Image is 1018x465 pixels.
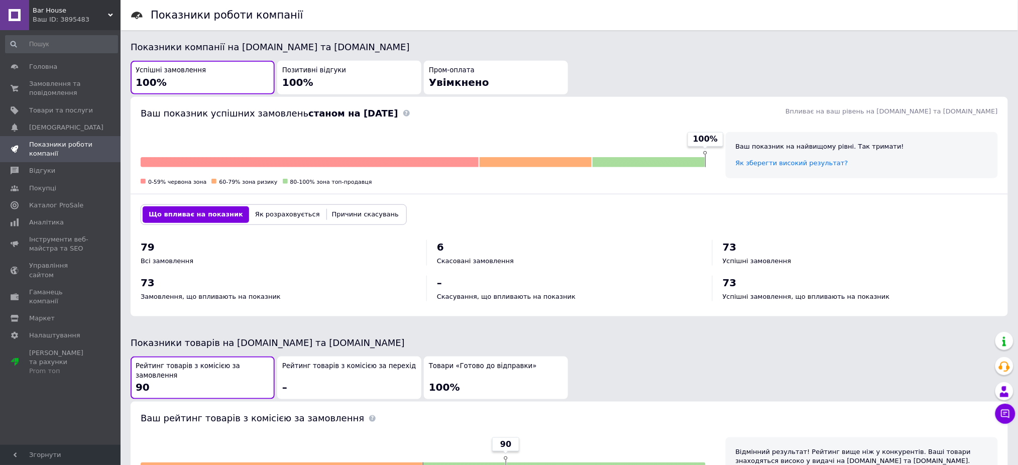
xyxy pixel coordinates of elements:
button: Позитивні відгуки100% [277,61,421,94]
button: Що впливає на показник [143,206,249,222]
span: Каталог ProSale [29,201,83,210]
span: Успішні замовлення [723,257,791,265]
span: 73 [141,277,155,289]
span: 73 [723,241,737,253]
span: Скасування, що впливають на показник [437,293,576,300]
span: Скасовані замовлення [437,257,514,265]
span: 80-100% зона топ-продавця [290,179,372,185]
span: Всі замовлення [141,257,193,265]
button: Товари «Готово до відправки»100% [424,357,568,399]
span: Налаштування [29,331,80,340]
span: – [282,381,287,393]
span: Замовлення та повідомлення [29,79,93,97]
span: 60-79% зона ризику [219,179,277,185]
span: 100% [282,76,313,88]
span: – [437,277,442,289]
span: Показники товарів на [DOMAIN_NAME] та [DOMAIN_NAME] [131,337,405,348]
span: Показники компанії на [DOMAIN_NAME] та [DOMAIN_NAME] [131,42,410,52]
span: 6 [437,241,444,253]
span: Маркет [29,314,55,323]
span: Замовлення, що впливають на показник [141,293,281,300]
div: Ваш показник на найвищому рівні. Так тримати! [736,142,988,151]
span: Інструменти веб-майстра та SEO [29,235,93,253]
span: Товари «Готово до відправки» [429,362,537,371]
span: Увімкнено [429,76,489,88]
input: Пошук [5,35,118,53]
span: Позитивні відгуки [282,66,346,75]
span: Ваш показник успішних замовлень [141,108,398,119]
div: Prom топ [29,367,93,376]
span: Управління сайтом [29,261,93,279]
button: Рейтинг товарів з комісією за перехід– [277,357,421,399]
span: Рейтинг товарів з комісією за замовлення [136,362,270,380]
span: Пром-оплата [429,66,475,75]
span: Товари та послуги [29,106,93,115]
span: 73 [723,277,737,289]
button: Причини скасувань [326,206,405,222]
span: 79 [141,241,155,253]
span: Гаманець компанії [29,288,93,306]
span: Успішні замовлення, що впливають на показник [723,293,890,300]
span: [PERSON_NAME] та рахунки [29,348,93,376]
span: Відгуки [29,166,55,175]
button: Пром-оплатаУвімкнено [424,61,568,94]
b: станом на [DATE] [308,108,398,119]
span: 100% [429,381,460,393]
button: Рейтинг товарів з комісією за замовлення90 [131,357,275,399]
span: Рейтинг товарів з комісією за перехід [282,362,416,371]
span: 100% [693,134,718,145]
h1: Показники роботи компанії [151,9,303,21]
span: Впливає на ваш рівень на [DOMAIN_NAME] та [DOMAIN_NAME] [785,107,998,115]
span: [DEMOGRAPHIC_DATA] [29,123,103,132]
span: Покупці [29,184,56,193]
span: 90 [136,381,150,393]
div: Ваш ID: 3895483 [33,15,121,24]
button: Успішні замовлення100% [131,61,275,94]
span: Ваш рейтинг товарів з комісією за замовлення [141,413,364,423]
button: Чат з покупцем [995,404,1015,424]
a: Як зберегти високий результат? [736,159,848,167]
span: Показники роботи компанії [29,140,93,158]
span: Успішні замовлення [136,66,206,75]
span: 100% [136,76,167,88]
span: Аналітика [29,218,64,227]
button: Як розраховується [249,206,326,222]
span: 90 [500,439,511,450]
span: Головна [29,62,57,71]
span: Bar House [33,6,108,15]
span: 0-59% червона зона [148,179,206,185]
